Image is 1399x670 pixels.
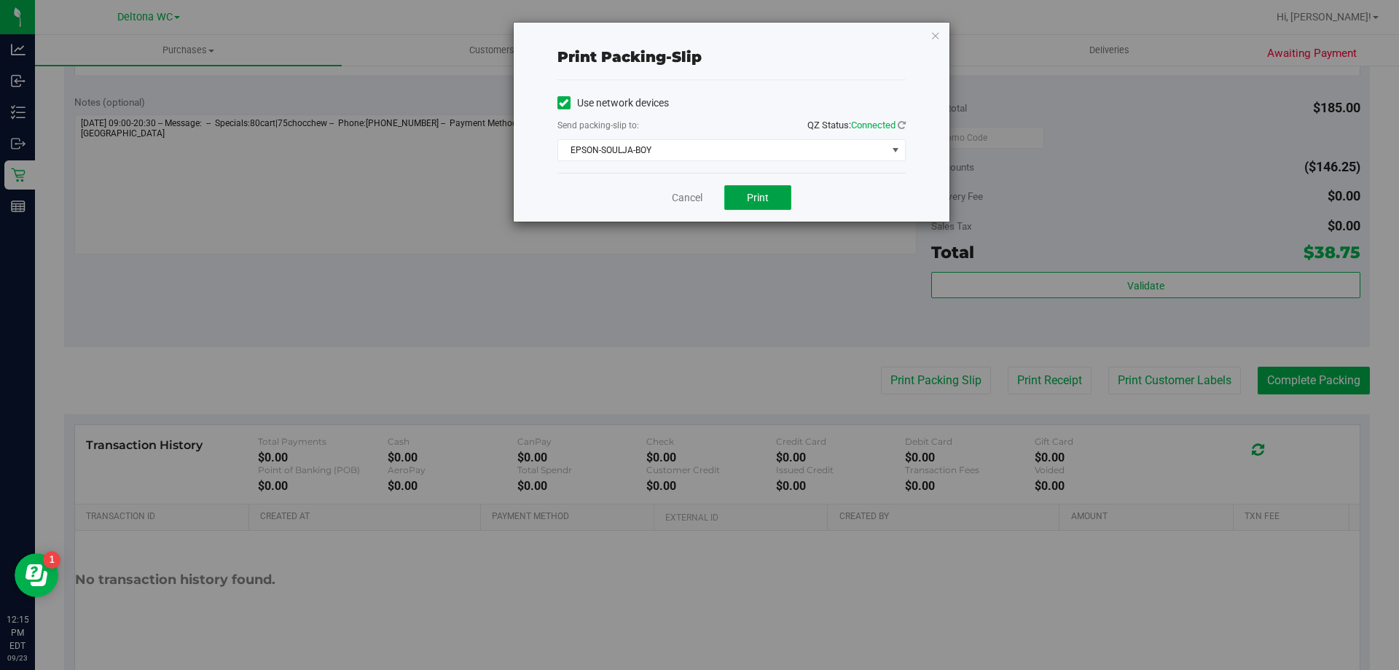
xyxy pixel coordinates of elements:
label: Use network devices [557,96,669,111]
label: Send packing-slip to: [557,119,639,132]
span: Print packing-slip [557,48,702,66]
span: QZ Status: [807,120,906,131]
span: Connected [851,120,896,131]
span: Print [747,192,769,203]
iframe: Resource center [15,553,58,597]
span: select [886,140,904,160]
span: EPSON-SOULJA-BOY [558,140,887,160]
a: Cancel [672,190,702,206]
button: Print [724,185,791,210]
iframe: Resource center unread badge [43,551,60,569]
